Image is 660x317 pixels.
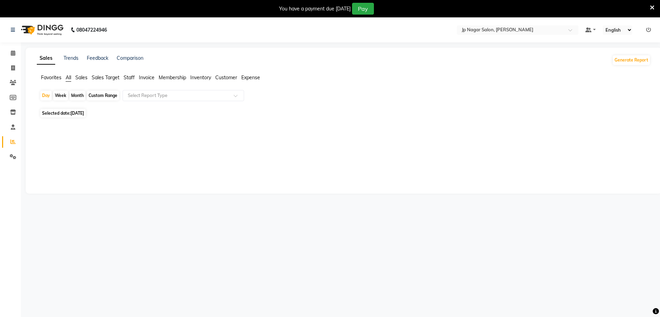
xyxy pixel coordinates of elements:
[631,289,653,310] iframe: chat widget
[75,74,87,81] span: Sales
[40,91,52,100] div: Day
[117,55,143,61] a: Comparison
[76,20,107,40] b: 08047224946
[352,3,374,15] button: Pay
[41,74,61,81] span: Favorites
[139,74,154,81] span: Invoice
[215,74,237,81] span: Customer
[18,20,65,40] img: logo
[124,74,135,81] span: Staff
[92,74,119,81] span: Sales Target
[87,91,119,100] div: Custom Range
[40,109,86,117] span: Selected date:
[190,74,211,81] span: Inventory
[87,55,108,61] a: Feedback
[69,91,85,100] div: Month
[53,91,68,100] div: Week
[66,74,71,81] span: All
[279,5,351,13] div: You have a payment due [DATE]
[613,55,650,65] button: Generate Report
[70,111,84,116] span: [DATE]
[241,74,260,81] span: Expense
[159,74,186,81] span: Membership
[64,55,78,61] a: Trends
[37,52,55,65] a: Sales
